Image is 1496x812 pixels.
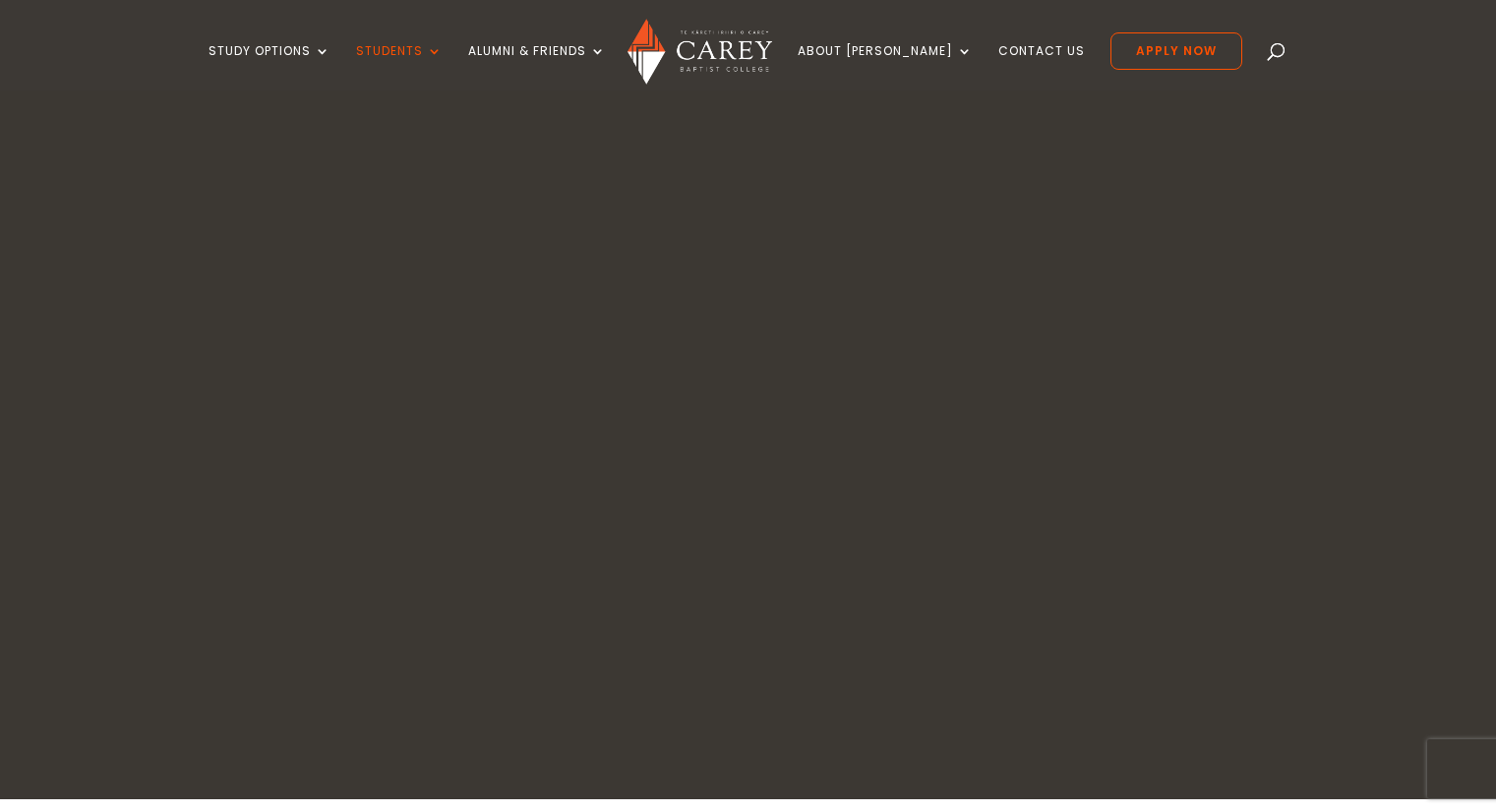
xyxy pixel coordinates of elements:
[209,44,330,90] a: Study Options
[998,44,1085,90] a: Contact Us
[628,19,772,85] img: Carey Baptist College
[798,44,973,90] a: About [PERSON_NAME]
[356,44,443,90] a: Students
[468,44,606,90] a: Alumni & Friends
[1110,32,1242,70] a: Apply Now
